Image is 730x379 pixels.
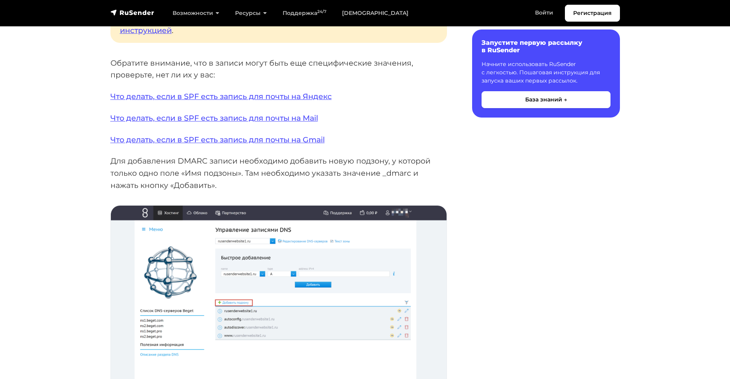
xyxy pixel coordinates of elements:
a: Поддержка24/7 [275,5,334,21]
p: Начните использовать RuSender с легкостью. Пошаговая инструкция для запуска ваших первых рассылок. [482,60,610,85]
h6: Запустите первую рассылку в RuSender [482,39,610,54]
a: [DEMOGRAPHIC_DATA] [334,5,416,21]
a: Что делать, если в SPF есть запись для почты на Gmail [110,135,325,144]
a: Регистрация [565,5,620,22]
a: Возможности [165,5,227,21]
sup: 24/7 [317,9,326,14]
button: База знаний → [482,91,610,108]
img: RuSender [110,9,154,17]
p: Для добавления DMARC записи необходимо добавить новую подзону, у которой только одно поле «Имя по... [110,155,447,191]
a: Ресурсы [227,5,275,21]
a: Что делать, если в SPF есть запись для почты на Mail [110,113,318,123]
p: Обратите внимание, что в записи могут быть еще специфические значения, проверьте, нет ли их у вас: [110,57,447,81]
a: Войти [527,5,561,21]
a: Запустите первую рассылку в RuSender Начните использовать RuSender с легкостью. Пошаговая инструк... [472,29,620,118]
a: Что делать, если в SPF есть запись для почты на Яндекс [110,92,332,101]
